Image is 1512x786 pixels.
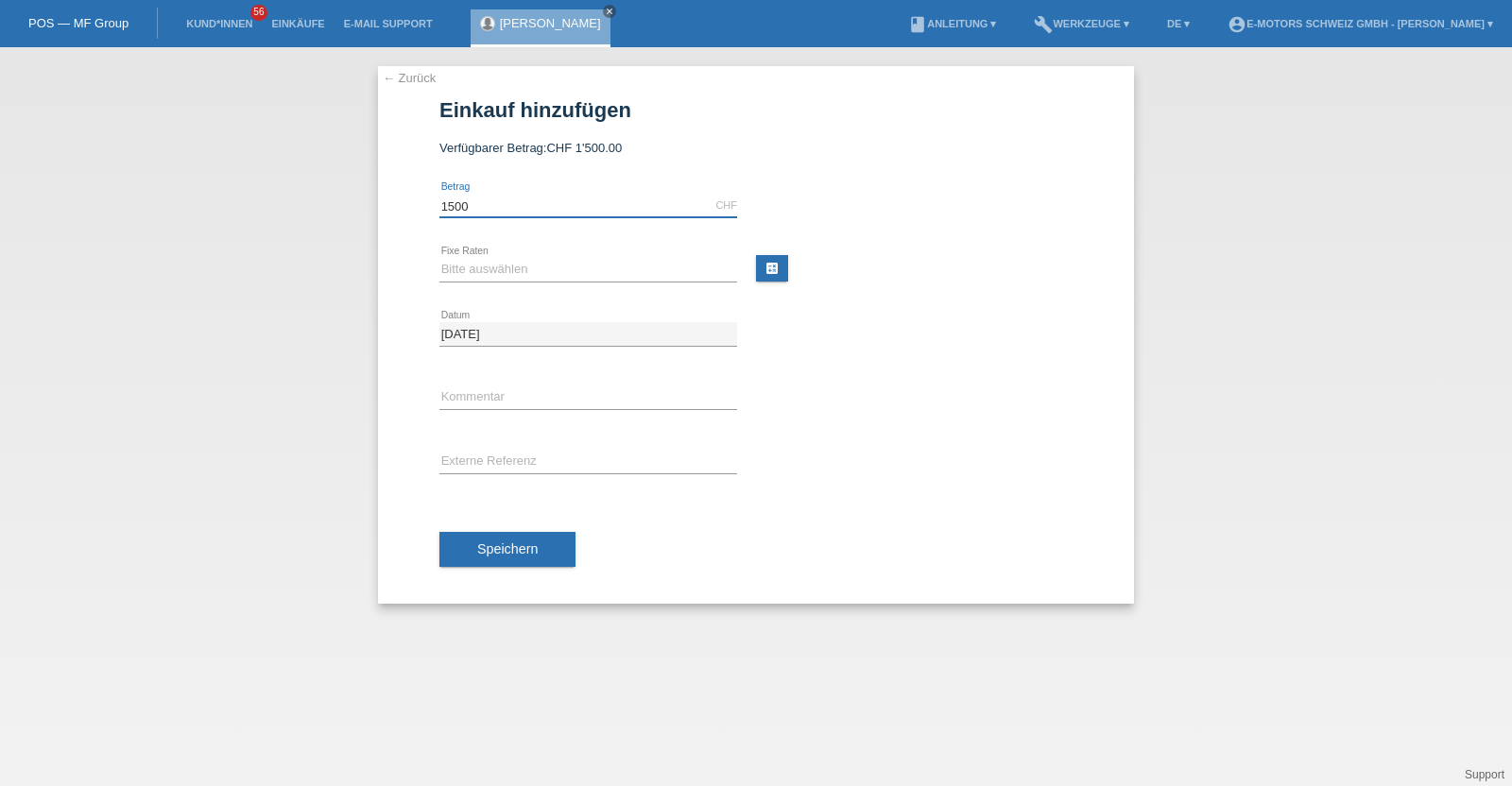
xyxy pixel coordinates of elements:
[715,199,737,211] div: CHF
[262,18,334,29] a: Einkäufe
[1228,15,1246,34] i: account_circle
[439,532,576,568] button: Speichern
[1218,18,1503,29] a: account_circleE-Motors Schweiz GmbH - [PERSON_NAME] ▾
[603,5,616,18] a: close
[383,71,436,85] a: ← Zurück
[500,16,601,30] a: [PERSON_NAME]
[1158,18,1199,29] a: DE ▾
[250,5,267,21] span: 56
[335,18,442,29] a: E-Mail Support
[28,16,129,30] a: POS — MF Group
[439,141,1073,155] div: Verfügbarer Betrag:
[1024,18,1139,29] a: buildWerkzeuge ▾
[439,98,1073,122] h1: Einkauf hinzufügen
[765,261,780,276] i: calculate
[756,255,788,282] a: calculate
[546,141,622,155] span: CHF 1'500.00
[477,541,538,556] span: Speichern
[899,18,1005,29] a: bookAnleitung ▾
[908,15,927,34] i: book
[1465,768,1504,781] a: Support
[1034,15,1053,34] i: build
[605,7,614,16] i: close
[177,18,262,29] a: Kund*innen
